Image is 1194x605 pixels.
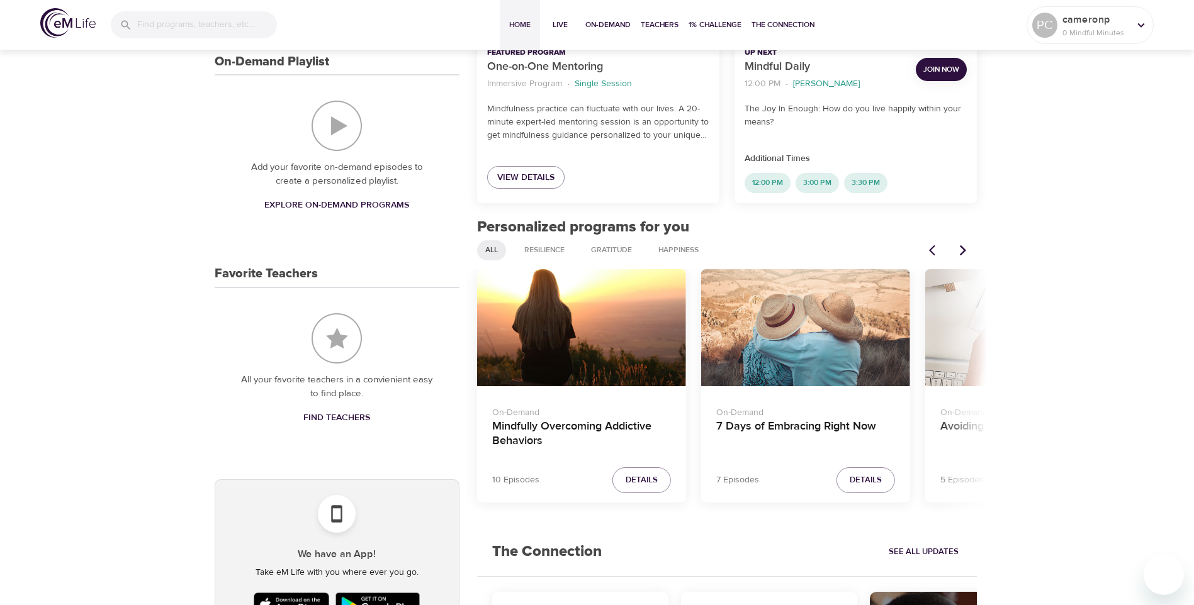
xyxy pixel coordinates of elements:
[745,177,791,188] span: 12:00 PM
[701,269,910,387] button: 7 Days of Embracing Right Now
[844,173,887,193] div: 3:30 PM
[312,313,362,364] img: Favorite Teachers
[886,542,962,562] a: See All Updates
[477,240,506,260] div: All
[225,566,449,579] p: Take eM Life with you where ever you go.
[1144,555,1184,595] iframe: Button to launch messaging window
[689,18,741,31] span: 1% Challenge
[477,269,686,387] button: Mindfully Overcoming Addictive Behaviors
[745,103,967,129] p: The Joy In Enough: How do you live happily within your means?
[478,245,505,255] span: All
[949,236,977,264] button: Next items
[745,47,906,58] p: Up Next
[940,419,1119,450] h4: Avoiding Burnout
[487,58,709,75] p: One-on-One Mentoring
[1062,27,1129,38] p: 0 Mindful Minutes
[583,245,639,255] span: Gratitude
[745,58,906,75] p: Mindful Daily
[844,177,887,188] span: 3:30 PM
[889,545,959,559] span: See All Updates
[487,103,709,142] p: Mindfulness practice can fluctuate with our lives. A 20-minute expert-led mentoring session is an...
[487,77,562,91] p: Immersive Program
[612,467,671,493] button: Details
[796,177,839,188] span: 3:00 PM
[940,401,1119,419] p: On-Demand
[641,18,679,31] span: Teachers
[745,75,906,92] nav: breadcrumb
[497,170,555,186] span: View Details
[1032,13,1057,38] div: PC
[745,77,780,91] p: 12:00 PM
[940,474,984,487] p: 5 Episodes
[921,236,949,264] button: Previous items
[492,474,539,487] p: 10 Episodes
[505,18,535,31] span: Home
[477,528,617,576] h2: The Connection
[545,18,575,31] span: Live
[215,55,329,69] h3: On-Demand Playlist
[752,18,814,31] span: The Connection
[487,166,565,189] a: View Details
[651,245,706,255] span: Happiness
[925,269,1134,387] button: Avoiding Burnout
[240,160,434,189] p: Add your favorite on-demand episodes to create a personalized playlist.
[298,406,375,430] a: Find Teachers
[264,197,409,213] span: Explore On-Demand Programs
[575,77,632,91] p: Single Session
[793,77,860,91] p: [PERSON_NAME]
[259,194,414,217] a: Explore On-Demand Programs
[1062,12,1129,27] p: cameronp
[240,373,434,401] p: All your favorite teachers in a convienient easy to find place.
[517,245,572,255] span: Resilience
[745,173,791,193] div: 12:00 PM
[923,63,959,76] span: Join Now
[716,474,759,487] p: 7 Episodes
[487,75,709,92] nav: breadcrumb
[626,473,658,487] span: Details
[492,419,671,450] h4: Mindfully Overcoming Addictive Behaviors
[40,8,96,38] img: logo
[916,58,967,81] button: Join Now
[786,75,788,92] li: ·
[850,473,882,487] span: Details
[796,173,839,193] div: 3:00 PM
[303,410,370,426] span: Find Teachers
[650,240,707,260] div: Happiness
[716,401,895,419] p: On-Demand
[516,240,573,260] div: Resilience
[836,467,895,493] button: Details
[312,101,362,151] img: On-Demand Playlist
[137,11,277,38] input: Find programs, teachers, etc...
[585,18,631,31] span: On-Demand
[487,47,709,58] p: Featured Program
[716,419,895,450] h4: 7 Days of Embracing Right Now
[225,548,449,561] h5: We have an App!
[477,218,977,236] h2: Personalized programs for you
[492,401,671,419] p: On-Demand
[583,240,640,260] div: Gratitude
[745,152,967,165] p: Additional Times
[215,267,318,281] h3: Favorite Teachers
[567,75,570,92] li: ·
